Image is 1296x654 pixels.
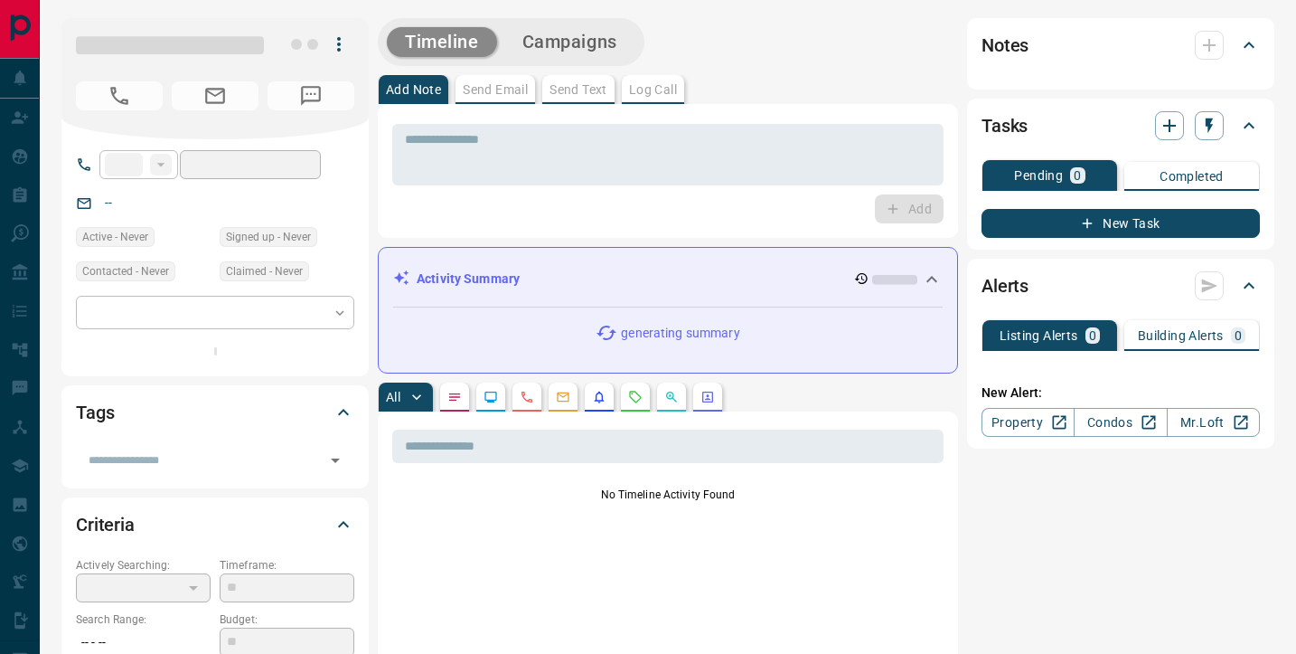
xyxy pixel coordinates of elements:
span: No Number [76,81,163,110]
p: New Alert: [981,384,1260,403]
p: Completed [1160,170,1224,183]
button: New Task [981,209,1260,238]
p: 0 [1089,329,1096,342]
p: Building Alerts [1138,329,1224,342]
a: Mr.Loft [1167,408,1260,437]
svg: Lead Browsing Activity [484,390,498,404]
svg: Calls [520,390,534,404]
p: Pending [1014,169,1063,182]
div: Activity Summary [393,262,943,296]
p: Add Note [386,83,441,96]
span: Signed up - Never [226,228,311,246]
span: No Number [268,81,354,110]
h2: Alerts [981,271,1028,300]
svg: Requests [628,390,643,404]
svg: Agent Actions [700,390,715,404]
p: generating summary [621,324,739,343]
div: Criteria [76,503,354,546]
button: Campaigns [504,27,635,57]
button: Timeline [387,27,497,57]
p: All [386,391,400,403]
svg: Opportunities [664,390,679,404]
p: Actively Searching: [76,557,211,573]
p: Budget: [220,611,354,628]
p: 0 [1074,169,1081,182]
p: 0 [1235,329,1242,342]
h2: Notes [981,31,1028,60]
div: Tasks [981,104,1260,147]
svg: Notes [447,390,462,404]
div: Tags [76,391,354,434]
p: Listing Alerts [1000,329,1078,342]
button: Open [323,448,348,473]
span: Active - Never [82,228,148,246]
h2: Tags [76,398,114,427]
p: Timeframe: [220,557,354,573]
svg: Emails [556,390,570,404]
h2: Criteria [76,510,135,539]
a: Condos [1074,408,1167,437]
p: No Timeline Activity Found [392,487,944,503]
span: Claimed - Never [226,262,303,280]
div: Alerts [981,264,1260,308]
div: Notes [981,24,1260,67]
p: Search Range: [76,611,211,628]
a: -- [105,195,112,210]
span: Contacted - Never [82,262,169,280]
a: Property [981,408,1075,437]
h2: Tasks [981,111,1028,140]
p: Activity Summary [417,270,520,289]
span: No Email [172,81,258,110]
svg: Listing Alerts [592,390,606,404]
